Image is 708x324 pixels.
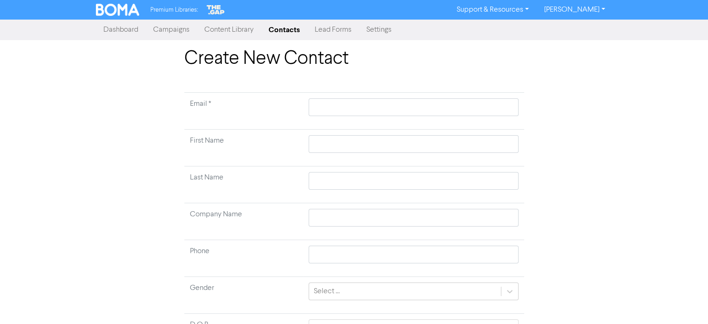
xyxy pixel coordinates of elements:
[536,2,612,17] a: [PERSON_NAME]
[184,240,303,277] td: Phone
[184,166,303,203] td: Last Name
[184,203,303,240] td: Company Name
[146,21,197,39] a: Campaigns
[197,21,261,39] a: Content Library
[184,48,524,70] h1: Create New Contact
[359,21,399,39] a: Settings
[661,279,708,324] iframe: Chat Widget
[96,4,140,16] img: BOMA Logo
[150,7,198,13] span: Premium Libraries:
[261,21,307,39] a: Contacts
[205,4,226,16] img: The Gap
[184,277,303,314] td: Gender
[314,286,340,297] div: Select ...
[184,93,303,130] td: Required
[184,130,303,166] td: First Name
[449,2,536,17] a: Support & Resources
[307,21,359,39] a: Lead Forms
[96,21,146,39] a: Dashboard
